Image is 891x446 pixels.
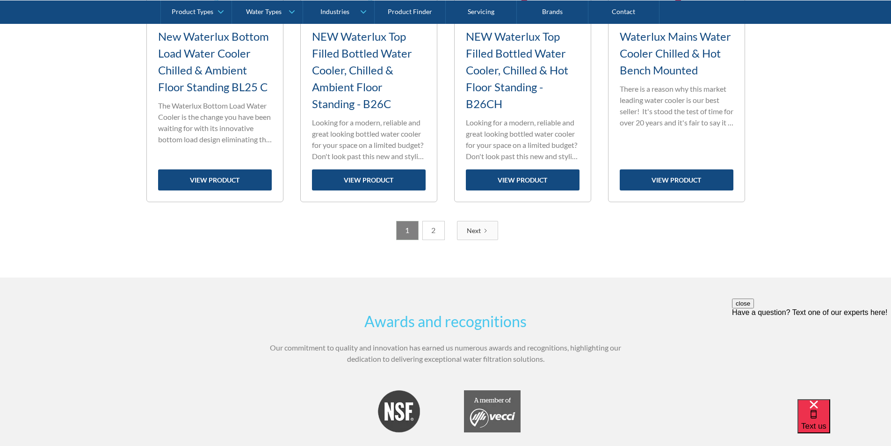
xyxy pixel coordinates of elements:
a: Next Page [457,221,498,240]
h3: New Waterlux Bottom Load Water Cooler Chilled & Ambient Floor Standing BL25 C [158,28,272,95]
p: There is a reason why this market leading water cooler is our best seller! It's stood the test of... [620,83,733,128]
div: Industries [320,7,349,15]
p: The Waterlux Bottom Load Water Cooler is the change you have been waiting for with its innovative... [158,100,272,145]
a: view product [158,169,272,190]
h3: NEW Waterlux Top Filled Bottled Water Cooler, Chilled & Ambient Floor Standing - B26C [312,28,426,112]
h3: NEW Waterlux Top Filled Bottled Water Cooler, Chilled & Hot Floor Standing - B26CH [466,28,580,112]
div: Next [467,226,481,235]
a: 2 [422,221,445,240]
h3: Waterlux Mains Water Cooler Chilled & Hot Bench Mounted [620,28,733,79]
p: Our commitment to quality and innovation has earned us numerous awards and recognitions, highligh... [263,342,628,365]
iframe: podium webchat widget bubble [797,399,891,446]
img: Vecci [464,390,521,432]
a: view product [466,169,580,190]
iframe: podium webchat widget prompt [732,299,891,411]
a: view product [312,169,426,190]
h2: Awards and recognitions [263,310,628,333]
div: Water Types [246,7,282,15]
img: NSF [378,390,420,432]
a: 1 [396,221,419,240]
div: List [146,221,745,240]
p: Looking for a modern, reliable and great looking bottled water cooler for your space on a limited... [466,117,580,162]
a: view product [620,169,733,190]
p: Looking for a modern, reliable and great looking bottled water cooler for your space on a limited... [312,117,426,162]
div: Product Types [172,7,213,15]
